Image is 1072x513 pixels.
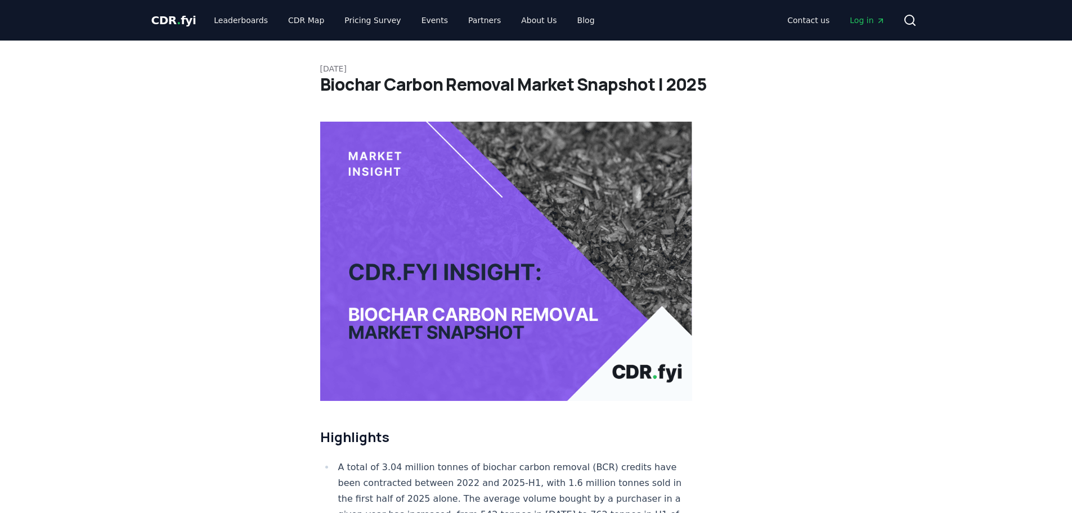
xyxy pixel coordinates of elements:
[778,10,838,30] a: Contact us
[320,63,752,74] p: [DATE]
[412,10,457,30] a: Events
[320,428,693,446] h2: Highlights
[151,14,196,27] span: CDR fyi
[205,10,603,30] nav: Main
[850,15,885,26] span: Log in
[279,10,333,30] a: CDR Map
[459,10,510,30] a: Partners
[778,10,894,30] nav: Main
[177,14,181,27] span: .
[151,12,196,28] a: CDR.fyi
[335,10,410,30] a: Pricing Survey
[320,122,693,401] img: blog post image
[320,74,752,95] h1: Biochar Carbon Removal Market Snapshot | 2025
[512,10,566,30] a: About Us
[568,10,604,30] a: Blog
[841,10,894,30] a: Log in
[205,10,277,30] a: Leaderboards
